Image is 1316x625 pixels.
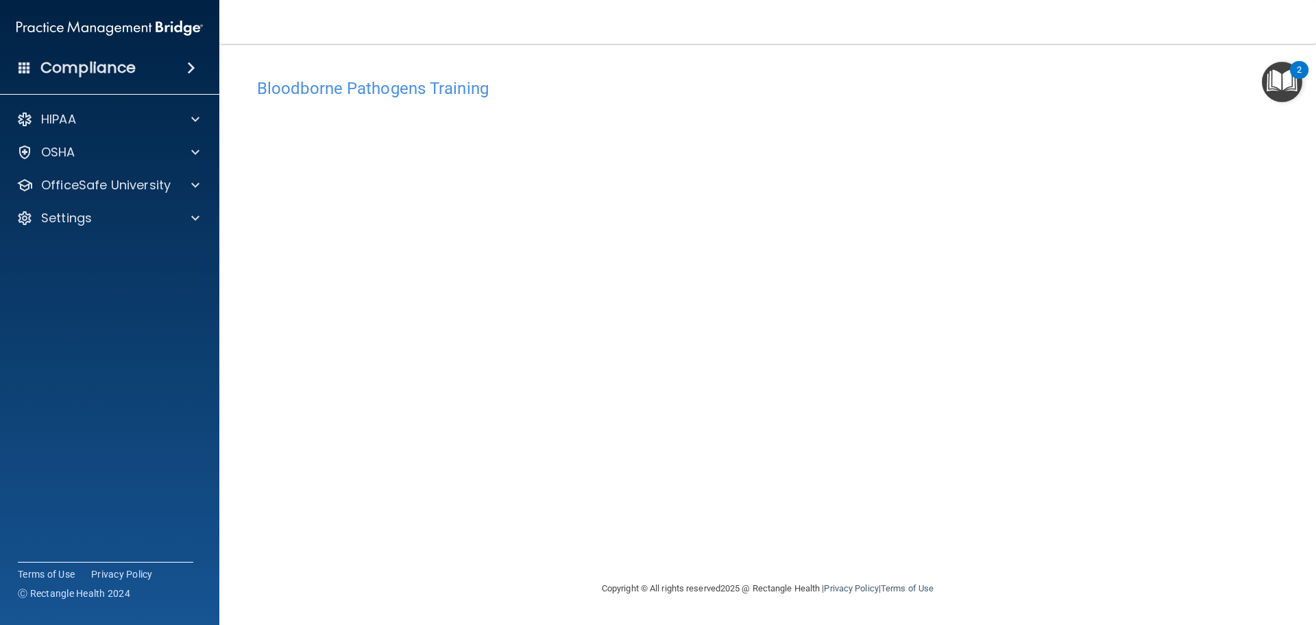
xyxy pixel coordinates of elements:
a: Privacy Policy [91,567,153,581]
a: OSHA [16,144,199,161]
p: HIPAA [41,111,76,128]
p: OSHA [41,144,75,161]
a: OfficeSafe University [16,177,199,193]
a: Terms of Use [881,583,934,593]
iframe: bbp [257,105,1278,527]
img: PMB logo [16,14,203,42]
span: Ⓒ Rectangle Health 2024 [18,587,130,600]
p: OfficeSafe University [41,177,171,193]
div: Copyright © All rights reserved 2025 @ Rectangle Health | | [517,567,1018,611]
a: HIPAA [16,111,199,128]
a: Privacy Policy [824,583,878,593]
a: Settings [16,210,199,226]
p: Settings [41,210,92,226]
a: Terms of Use [18,567,75,581]
h4: Bloodborne Pathogens Training [257,80,1278,97]
h4: Compliance [40,58,136,78]
button: Open Resource Center, 2 new notifications [1262,62,1302,102]
div: 2 [1297,70,1302,88]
